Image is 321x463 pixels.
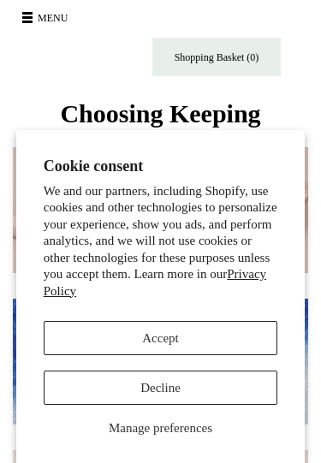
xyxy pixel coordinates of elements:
[17,4,78,32] button: Menu
[60,113,260,125] a: Choosing Keeping
[44,321,278,355] button: Accept
[44,420,278,436] button: Manage preferences
[44,157,278,175] h2: Cookie consent
[152,38,281,76] a: Shopping Basket (0)
[13,299,308,424] img: New.jpg__PID:f73bdf93-380a-4a35-bcfe-7823039498e1
[44,183,278,300] p: We and our partners, including Shopify, use cookies and other technologies to personalize your ex...
[44,371,278,405] button: Decline
[109,421,212,435] span: Manage preferences
[44,267,266,298] a: Privacy Policy
[13,147,308,273] img: 202302 Composition ledgers.jpg__PID:69722ee6-fa44-49dd-a067-31375e5d54ec
[60,99,260,128] span: Choosing Keeping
